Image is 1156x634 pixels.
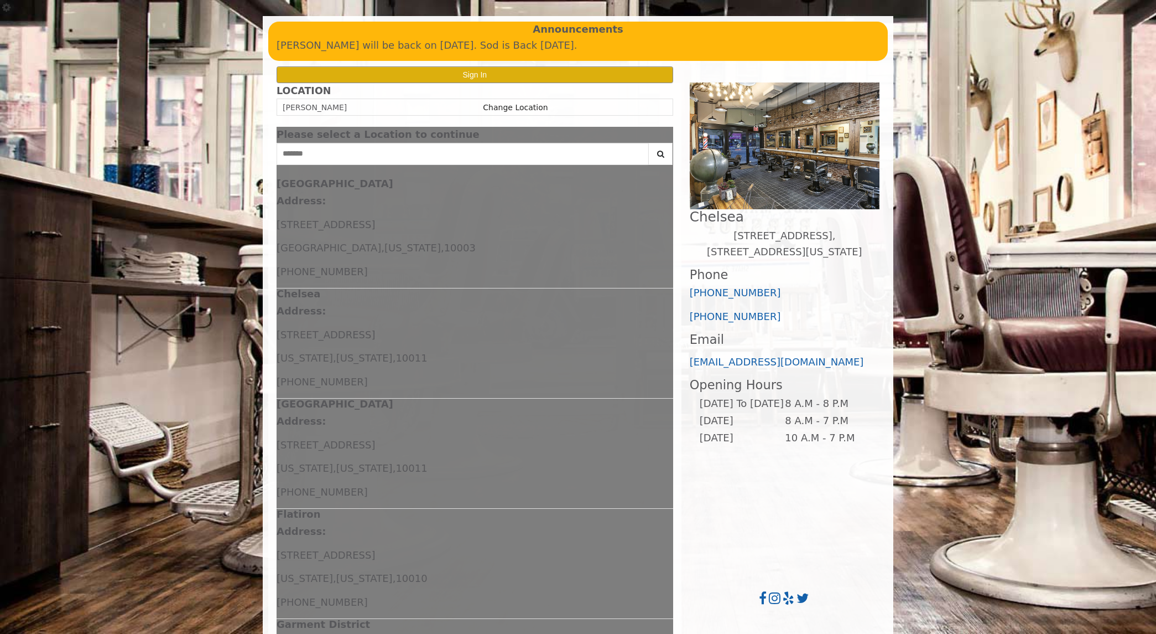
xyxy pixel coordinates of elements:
[699,395,784,413] td: [DATE] To [DATE]
[690,228,879,260] p: [STREET_ADDRESS],[STREET_ADDRESS][US_STATE]
[784,413,870,430] td: 8 A.M - 7 P.M
[277,508,320,520] b: Flatiron
[277,143,673,171] div: Center Select
[654,150,667,158] i: Search button
[384,242,441,254] span: [US_STATE]
[277,195,326,207] b: Address:
[277,376,368,388] span: [PHONE_NUMBER]
[699,430,784,447] td: [DATE]
[277,85,331,96] b: LOCATION
[657,131,673,138] button: close dialog
[277,143,649,165] input: Search Center
[395,352,427,364] span: 10011
[277,38,879,54] p: [PERSON_NAME] will be back on [DATE]. Sod is Back [DATE].
[483,103,548,112] a: Change Location
[333,573,336,584] span: ,
[277,618,370,630] b: Garment District
[277,242,381,254] span: [GEOGRAPHIC_DATA]
[277,462,333,474] span: [US_STATE]
[277,525,326,537] b: Address:
[283,103,347,112] span: [PERSON_NAME]
[381,242,384,254] span: ,
[533,22,623,38] b: Announcements
[441,242,444,254] span: ,
[690,378,879,392] h3: Opening Hours
[395,573,427,584] span: 10010
[277,596,368,608] span: [PHONE_NUMBER]
[690,209,879,224] h2: Chelsea
[277,178,393,189] b: [GEOGRAPHIC_DATA]
[277,66,673,83] button: Sign In
[336,352,393,364] span: [US_STATE]
[393,462,396,474] span: ,
[277,573,333,584] span: [US_STATE]
[277,128,480,140] span: Please select a Location to continue
[277,398,393,410] b: [GEOGRAPHIC_DATA]
[277,352,333,364] span: [US_STATE]
[784,430,870,447] td: 10 A.M - 7 P.M
[690,333,879,347] h3: Email
[690,311,781,322] a: [PHONE_NUMBER]
[699,413,784,430] td: [DATE]
[277,439,375,451] span: [STREET_ADDRESS]
[277,305,326,317] b: Address:
[277,288,320,300] b: Chelsea
[784,395,870,413] td: 8 A.M - 8 P.M
[277,549,375,561] span: [STREET_ADDRESS]
[393,573,396,584] span: ,
[333,352,336,364] span: ,
[336,462,393,474] span: [US_STATE]
[277,266,368,277] span: [PHONE_NUMBER]
[690,287,781,298] a: [PHONE_NUMBER]
[277,219,375,230] span: [STREET_ADDRESS]
[395,462,427,474] span: 10011
[333,462,336,474] span: ,
[277,415,326,427] b: Address:
[277,329,375,341] span: [STREET_ADDRESS]
[444,242,476,254] span: 10003
[690,268,879,282] h3: Phone
[690,356,864,368] a: [EMAIL_ADDRESS][DOMAIN_NAME]
[277,486,368,498] span: [PHONE_NUMBER]
[336,573,393,584] span: [US_STATE]
[393,352,396,364] span: ,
